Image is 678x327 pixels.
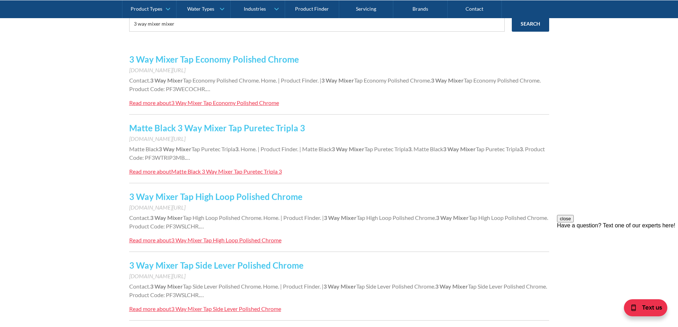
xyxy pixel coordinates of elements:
a: 3 Way Mixer Tap Side Lever Polished Chrome [129,260,304,270]
strong: Way [447,146,459,152]
span: Tap Puretec Tripla [364,146,408,152]
span: Matte Black [129,146,159,152]
span: … [206,85,210,92]
strong: 3 [520,146,523,152]
div: 3 Way Mixer Tap High Loop Polished Chrome [171,237,282,243]
div: Industries [244,6,266,12]
strong: 3 [321,77,325,84]
input: e.g. chilled water cooler [129,16,505,32]
strong: Mixer [176,146,191,152]
strong: Way [154,283,166,290]
span: Tap Economy Polished Chrome. [354,77,431,84]
strong: Mixer [167,77,183,84]
iframe: podium webchat widget prompt [557,215,678,300]
strong: Way [440,214,452,221]
strong: 3 [408,146,411,152]
span: Contact. [129,214,150,221]
a: Read more about3 Way Mixer Tap Economy Polished Chrome [129,99,279,107]
span: Tap Puretec Tripla [191,146,235,152]
div: Read more about [129,305,171,312]
div: [DOMAIN_NAME][URL] [129,66,549,74]
strong: 3 [443,146,446,152]
input: Search [512,16,549,32]
span: … [200,291,204,298]
strong: Mixer [349,146,364,152]
strong: Way [336,146,348,152]
a: Matte Black 3 Way Mixer Tap Puretec Tripla 3 [129,123,305,133]
a: 3 Way Mixer Tap Economy Polished Chrome [129,54,299,64]
strong: Way [163,146,175,152]
div: Matte Black 3 Way Mixer Tap Puretec Tripla 3 [171,168,282,175]
span: . Product Code: PF3WTRIP3MB. [129,146,545,161]
a: Read more about3 Way Mixer Tap Side Lever Polished Chrome [129,305,281,313]
span: Tap Puretec Tripla [476,146,520,152]
div: 3 Way Mixer Tap Side Lever Polished Chrome [171,305,281,312]
strong: 3 [150,214,153,221]
strong: 3 [324,214,327,221]
span: Tap Economy Polished Chrome. Product Code: PF3WECOCHR. [129,77,541,92]
iframe: podium webchat widget bubble [607,291,678,327]
strong: Way [154,214,166,221]
strong: 3 [435,283,438,290]
strong: Mixer [341,283,356,290]
strong: Way [154,77,166,84]
strong: 3 [235,146,238,152]
strong: 3 [431,77,434,84]
span: Tap Side Lever Polished Chrome. Product Code: PF3WSLCHR. [129,283,547,298]
div: Water Types [187,6,214,12]
strong: Mixer [338,77,354,84]
strong: 3 [436,214,439,221]
strong: Mixer [167,214,183,221]
strong: Way [328,214,340,221]
strong: Mixer [460,146,476,152]
span: Contact. [129,77,150,84]
div: Read more about [129,99,171,106]
strong: Mixer [167,283,183,290]
div: Read more about [129,168,171,175]
strong: Way [440,283,451,290]
strong: 3 [332,146,335,152]
strong: Mixer [452,283,468,290]
strong: 3 [324,283,327,290]
strong: 3 [150,283,153,290]
strong: Way [435,77,447,84]
div: [DOMAIN_NAME][URL] [129,203,549,212]
span: Tap Side Lever Polished Chrome. [356,283,435,290]
div: [DOMAIN_NAME][URL] [129,135,549,143]
strong: Way [328,283,340,290]
span: Tap Side Lever Polished Chrome. Home. | Product Finder. | [183,283,324,290]
span: Tap High Loop Polished Chrome. Product Code: PF3WSLCHR. [129,214,548,230]
a: 3 Way Mixer Tap High Loop Polished Chrome [129,191,303,202]
span: … [200,223,204,230]
div: Product Types [131,6,162,12]
span: Tap Economy Polished Chrome. Home. | Product Finder. | [183,77,321,84]
span: Contact. [129,283,150,290]
span: … [186,154,190,161]
strong: Mixer [341,214,357,221]
strong: Way [326,77,337,84]
strong: 3 [150,77,153,84]
span: Tap High Loop Polished Chrome. [357,214,436,221]
div: Read more about [129,237,171,243]
a: Read more aboutMatte Black 3 Way Mixer Tap Puretec Tripla 3 [129,167,282,176]
strong: Mixer [448,77,464,84]
strong: Mixer [453,214,469,221]
span: . Home. | Product Finder. | Matte Black [238,146,332,152]
a: Read more about3 Way Mixer Tap High Loop Polished Chrome [129,236,282,244]
div: [DOMAIN_NAME][URL] [129,272,549,280]
strong: 3 [159,146,162,152]
span: Tap High Loop Polished Chrome. Home. | Product Finder. | [183,214,324,221]
span: . Matte Black [411,146,443,152]
div: 3 Way Mixer Tap Economy Polished Chrome [171,99,279,106]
